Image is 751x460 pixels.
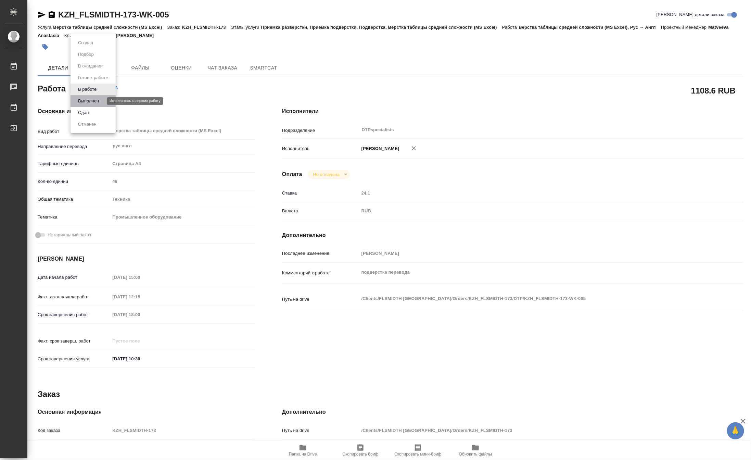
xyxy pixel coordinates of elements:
button: В работе [76,86,99,93]
button: Сдан [76,109,91,116]
button: Создан [76,39,95,47]
button: Отменен [76,121,99,128]
button: В ожидании [76,62,105,70]
button: Выполнен [76,97,101,105]
button: Готов к работе [76,74,110,82]
button: Подбор [76,51,96,58]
